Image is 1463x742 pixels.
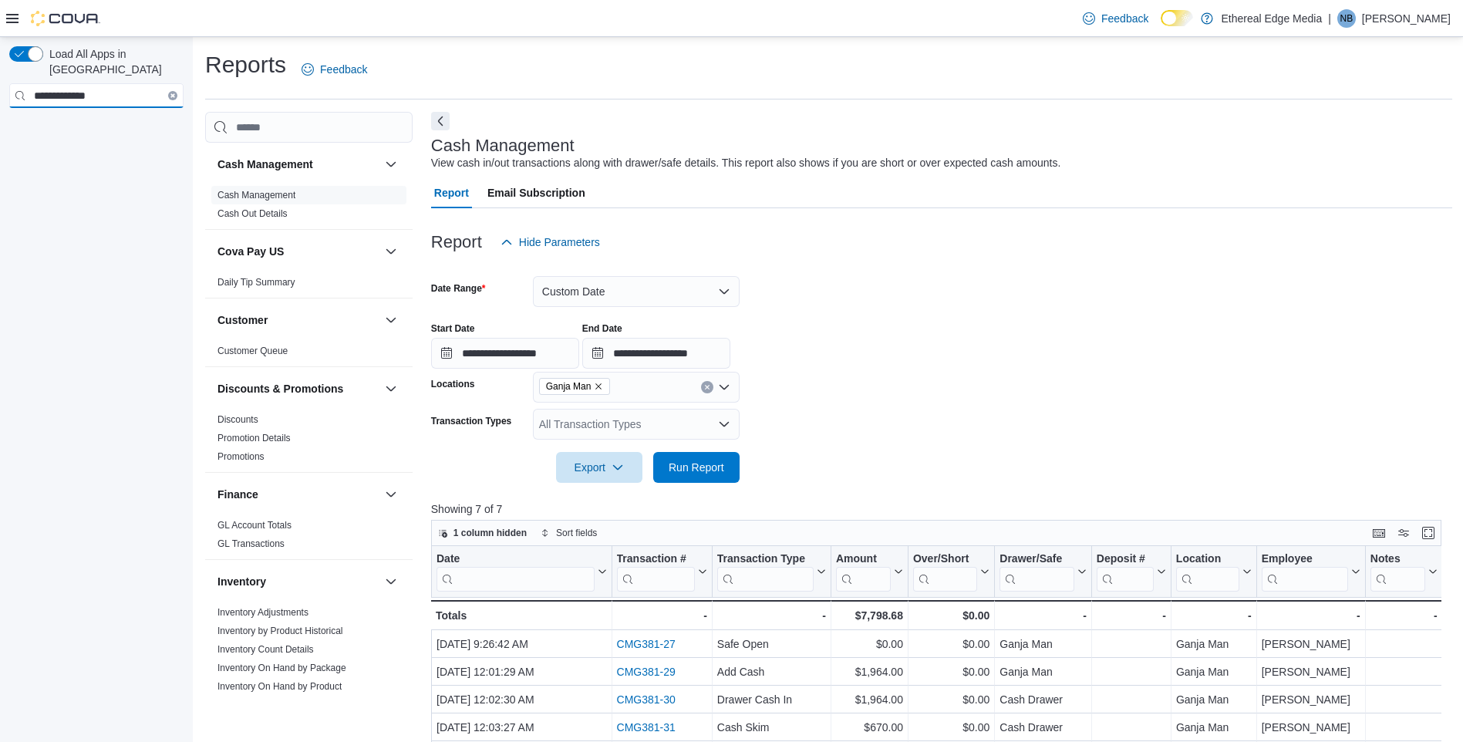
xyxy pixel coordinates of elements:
button: Cova Pay US [382,242,400,261]
div: $0.00 [913,690,989,709]
div: Notes [1370,552,1425,567]
div: Nick Baker [1337,9,1356,28]
button: Next [431,112,450,130]
button: Keyboard shortcuts [1370,524,1388,542]
label: Start Date [431,322,475,335]
a: CMG381-27 [616,638,675,650]
a: Feedback [1077,3,1155,34]
div: Cova Pay US [205,273,413,298]
div: [DATE] 9:26:42 AM [437,635,607,653]
button: Customer [217,312,379,328]
span: GL Transactions [217,538,285,550]
button: Discounts & Promotions [217,381,379,396]
div: Employee [1261,552,1347,567]
img: Cova [31,11,100,26]
div: Date [437,552,595,592]
input: Dark Mode [1161,10,1193,26]
a: Discounts [217,414,258,425]
span: Promotion Details [217,432,291,444]
h3: Cash Management [217,157,313,172]
div: Cash Management [205,186,413,229]
label: Date Range [431,282,486,295]
div: Notes [1370,552,1425,592]
nav: Complex example [9,111,184,148]
a: Cash Management [217,190,295,201]
h3: Discounts & Promotions [217,381,343,396]
div: $7,798.68 [836,606,903,625]
div: Ganja Man [1176,718,1252,737]
div: Transaction Type [717,552,814,592]
button: Clear input [168,91,177,100]
input: Press the down key to open a popover containing a calendar. [431,338,579,369]
div: [DATE] 12:02:30 AM [437,690,607,709]
div: Ganja Man [1176,635,1252,653]
div: Location [1176,552,1239,592]
button: Drawer/Safe [999,552,1087,592]
div: Deposit # [1097,552,1154,567]
button: Sort fields [534,524,603,542]
div: [DATE] 12:01:29 AM [437,663,607,681]
button: Notes [1370,552,1438,592]
div: $1,964.00 [836,663,903,681]
div: Ganja Man [1176,663,1252,681]
div: Safe Open [717,635,826,653]
span: Inventory by Product Historical [217,625,343,637]
span: Load All Apps in [GEOGRAPHIC_DATA] [43,46,184,77]
button: Custom Date [533,276,740,307]
div: [DATE] 12:03:27 AM [437,718,607,737]
a: Customer Queue [217,346,288,356]
button: Customer [382,311,400,329]
h3: Cova Pay US [217,244,284,259]
button: Cova Pay US [217,244,379,259]
div: Over/Short [913,552,977,567]
a: GL Account Totals [217,520,292,531]
div: Ganja Man [999,635,1087,653]
button: Inventory [217,574,379,589]
label: End Date [582,322,622,335]
span: NB [1340,9,1353,28]
button: Run Report [653,452,740,483]
div: Ganja Man [999,663,1087,681]
button: Cash Management [382,155,400,174]
span: Promotions [217,450,265,463]
span: Inventory Count Details [217,643,314,656]
span: Inventory On Hand by Product [217,680,342,693]
a: Inventory Adjustments [217,607,308,618]
input: Press the down key to open a popover containing a calendar. [582,338,730,369]
span: Hide Parameters [519,234,600,250]
div: - [1176,606,1252,625]
div: Ganja Man [1176,690,1252,709]
button: 1 column hidden [432,524,533,542]
div: Cash Drawer [999,690,1087,709]
p: [PERSON_NAME] [1362,9,1451,28]
a: Inventory On Hand by Product [217,681,342,692]
h3: Inventory [217,574,266,589]
span: 1 column hidden [453,527,527,539]
div: Discounts & Promotions [205,410,413,472]
div: [PERSON_NAME] [1261,718,1360,737]
div: - [1261,606,1360,625]
span: Feedback [1101,11,1148,26]
a: Cash Out Details [217,208,288,219]
div: $0.00 [913,606,989,625]
div: [PERSON_NAME] [1261,635,1360,653]
button: Over/Short [913,552,989,592]
button: Hide Parameters [494,227,606,258]
span: Inventory On Hand by Package [217,662,346,674]
p: Showing 7 of 7 [431,501,1452,517]
div: [PERSON_NAME] [1261,663,1360,681]
span: Ganja Man [539,378,611,395]
div: Transaction # URL [616,552,694,592]
span: Feedback [320,62,367,77]
p: Ethereal Edge Media [1221,9,1322,28]
div: - [1097,606,1166,625]
button: Discounts & Promotions [382,379,400,398]
div: Transaction # [616,552,694,567]
div: $0.00 [836,635,903,653]
button: Transaction # [616,552,706,592]
button: Employee [1261,552,1360,592]
a: Inventory On Hand by Package [217,663,346,673]
div: Add Cash [717,663,826,681]
a: CMG381-29 [616,666,675,678]
div: Customer [205,342,413,366]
